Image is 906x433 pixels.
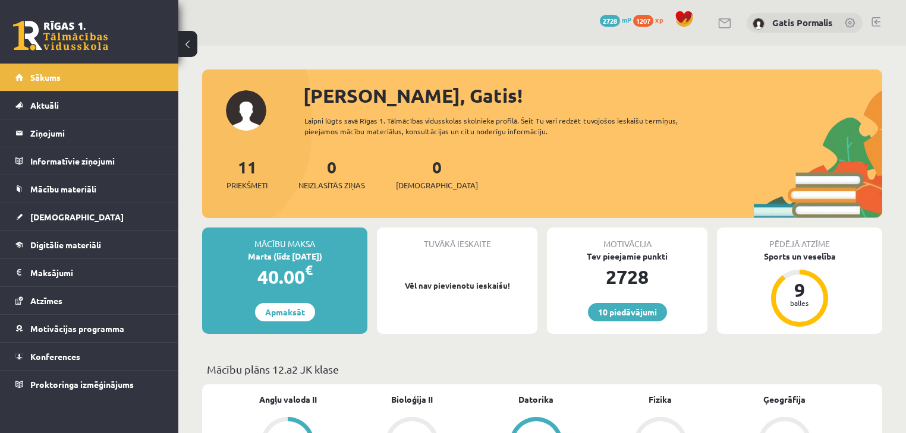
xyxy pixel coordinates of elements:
span: Atzīmes [30,295,62,306]
div: 9 [782,280,817,299]
legend: Maksājumi [30,259,163,286]
a: 2728 mP [600,15,631,24]
a: 10 piedāvājumi [588,303,667,321]
div: Laipni lūgts savā Rīgas 1. Tālmācības vidusskolas skolnieka profilā. Šeit Tu vari redzēt tuvojošo... [304,115,712,137]
img: Gatis Pormalis [753,18,765,30]
div: Sports un veselība [717,250,882,263]
a: Digitālie materiāli [15,231,163,258]
div: Marts (līdz [DATE]) [202,250,367,263]
a: Ziņojumi [15,119,163,147]
a: Mācību materiāli [15,175,163,203]
span: Proktoringa izmēģinājums [30,379,134,390]
div: Mācību maksa [202,227,367,250]
span: Motivācijas programma [30,323,124,334]
div: balles [782,299,817,306]
a: Fizika [649,393,672,406]
a: Apmaksāt [255,303,315,321]
a: Proktoringa izmēģinājums [15,371,163,398]
a: 0Neizlasītās ziņas [298,156,365,191]
a: 11Priekšmeti [227,156,268,191]
a: Ģeogrāfija [763,393,806,406]
a: Sports un veselība 9 balles [717,250,882,328]
a: Rīgas 1. Tālmācības vidusskola [13,21,108,50]
span: Konferences [30,351,80,362]
div: Tev pieejamie punkti [547,250,707,263]
a: Motivācijas programma [15,315,163,342]
a: Konferences [15,343,163,370]
legend: Informatīvie ziņojumi [30,147,163,175]
a: Atzīmes [15,287,163,314]
span: Digitālie materiāli [30,239,101,250]
span: € [305,261,313,279]
div: Motivācija [547,227,707,250]
div: Pēdējā atzīme [717,227,882,250]
div: Tuvākā ieskaite [377,227,537,250]
a: Angļu valoda II [259,393,317,406]
a: Maksājumi [15,259,163,286]
legend: Ziņojumi [30,119,163,147]
a: Sākums [15,64,163,91]
p: Vēl nav pievienotu ieskaišu! [383,280,531,292]
div: 2728 [547,263,707,291]
span: Sākums [30,72,61,83]
span: Neizlasītās ziņas [298,179,365,191]
span: 1207 [633,15,653,27]
a: 0[DEMOGRAPHIC_DATA] [396,156,478,191]
div: 40.00 [202,263,367,291]
div: [PERSON_NAME], Gatis! [303,81,882,110]
span: [DEMOGRAPHIC_DATA] [30,211,124,222]
span: 2728 [600,15,620,27]
a: Gatis Pormalis [772,17,832,29]
a: Datorika [518,393,553,406]
span: [DEMOGRAPHIC_DATA] [396,179,478,191]
span: Priekšmeti [227,179,268,191]
span: mP [622,15,631,24]
a: [DEMOGRAPHIC_DATA] [15,203,163,230]
span: xp [655,15,663,24]
a: Informatīvie ziņojumi [15,147,163,175]
span: Aktuāli [30,100,59,110]
a: Aktuāli [15,91,163,119]
span: Mācību materiāli [30,184,96,194]
p: Mācību plāns 12.a2 JK klase [207,361,877,377]
a: 1207 xp [633,15,669,24]
a: Bioloģija II [391,393,433,406]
